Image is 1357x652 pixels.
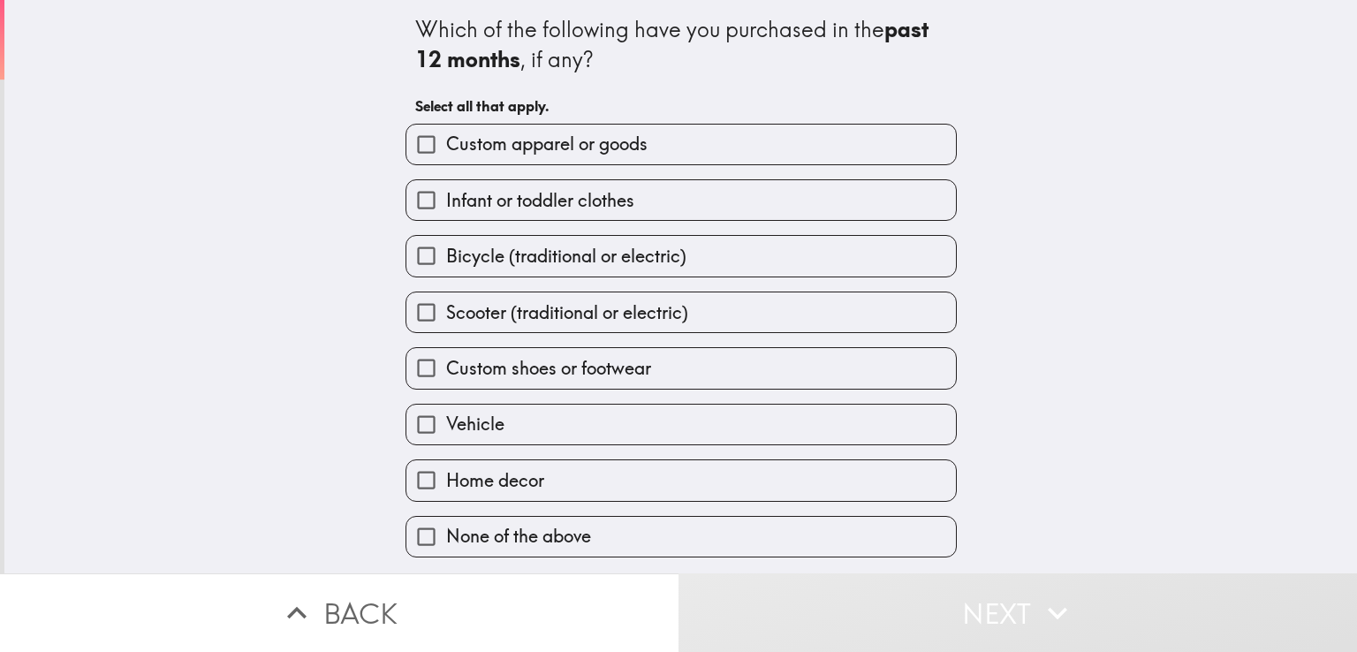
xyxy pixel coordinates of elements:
[415,96,947,116] h6: Select all that apply.
[415,15,947,74] div: Which of the following have you purchased in the , if any?
[446,524,591,549] span: None of the above
[678,573,1357,652] button: Next
[406,348,956,388] button: Custom shoes or footwear
[415,16,934,72] b: past 12 months
[446,468,544,493] span: Home decor
[406,292,956,332] button: Scooter (traditional or electric)
[446,244,686,269] span: Bicycle (traditional or electric)
[406,460,956,500] button: Home decor
[406,180,956,220] button: Infant or toddler clothes
[406,405,956,444] button: Vehicle
[406,517,956,557] button: None of the above
[446,300,688,325] span: Scooter (traditional or electric)
[406,236,956,276] button: Bicycle (traditional or electric)
[446,412,504,436] span: Vehicle
[446,188,634,213] span: Infant or toddler clothes
[406,125,956,164] button: Custom apparel or goods
[446,356,651,381] span: Custom shoes or footwear
[446,132,648,156] span: Custom apparel or goods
